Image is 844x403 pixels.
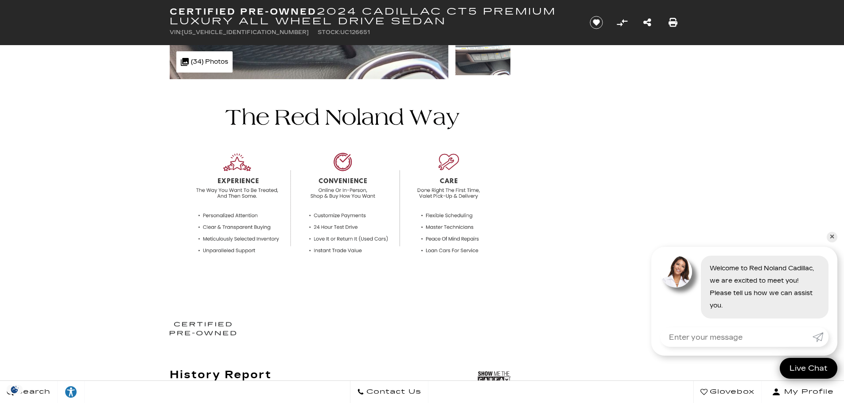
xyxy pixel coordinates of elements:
[4,385,25,394] img: Opt-Out Icon
[643,16,651,29] a: Share this Certified Pre-Owned 2024 Cadillac CT5 Premium Luxury All Wheel Drive Sedan
[350,381,428,403] a: Contact Us
[478,369,511,391] img: Show me the Carfax
[587,15,606,30] button: Save vehicle
[615,16,629,29] button: Compare Vehicle
[14,386,51,398] span: Search
[669,16,677,29] a: Print this Certified Pre-Owned 2024 Cadillac CT5 Premium Luxury All Wheel Drive Sedan
[58,381,85,403] a: Explore your accessibility options
[785,363,832,373] span: Live Chat
[660,256,692,288] img: Agent profile photo
[781,386,834,398] span: My Profile
[170,369,272,380] h2: History Report
[701,256,828,319] div: Welcome to Red Noland Cadillac, we are excited to meet you! Please tell us how we can assist you.
[170,313,236,345] img: Cadillac Certified Used Vehicle
[762,381,844,403] button: Open user profile menu
[455,34,511,76] img: Certified Used 2024 Crystal White Tricoat Cadillac Premium Luxury image 34
[170,7,575,26] h1: 2024 Cadillac CT5 Premium Luxury All Wheel Drive Sedan
[660,327,813,347] input: Enter your message
[340,29,370,35] span: UC126651
[170,6,317,17] strong: Certified Pre-Owned
[176,51,233,73] div: (34) Photos
[4,385,25,394] section: Click to Open Cookie Consent Modal
[693,381,762,403] a: Glovebox
[58,385,84,399] div: Explore your accessibility options
[780,358,837,379] a: Live Chat
[364,386,421,398] span: Contact Us
[170,29,182,35] span: VIN:
[182,29,309,35] span: [US_VEHICLE_IDENTIFICATION_NUMBER]
[318,29,340,35] span: Stock:
[708,386,755,398] span: Glovebox
[813,327,828,347] a: Submit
